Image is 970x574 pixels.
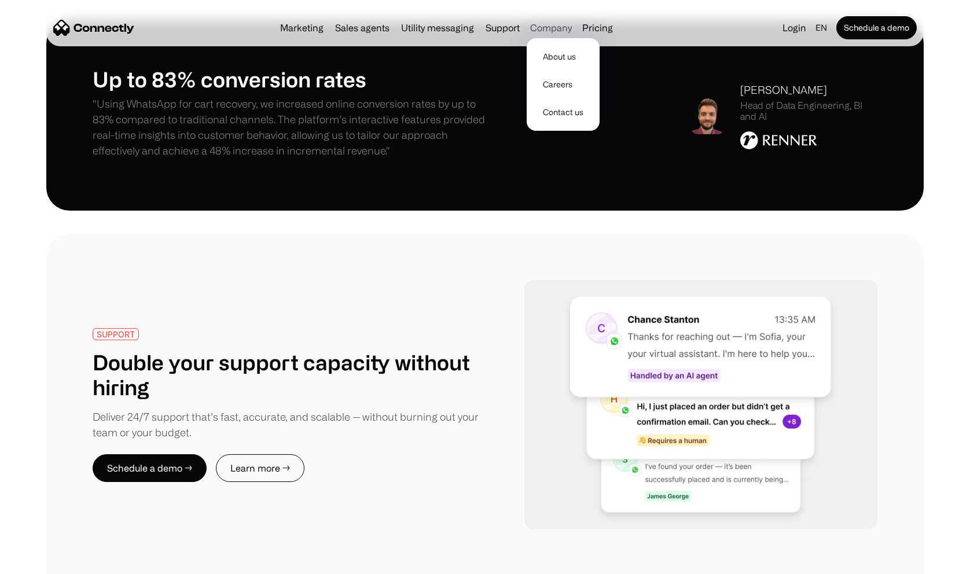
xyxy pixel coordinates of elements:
[530,20,572,36] div: Company
[97,330,135,338] div: SUPPORT
[93,349,485,399] h1: Double your support capacity without hiring
[275,23,328,32] a: Marketing
[481,23,524,32] a: Support
[216,454,304,482] a: Learn more →
[93,409,485,440] div: Deliver 24/7 support that’s fast, accurate, and scalable — without burning out your team or your ...
[815,20,827,36] div: en
[531,98,595,126] a: Contact us
[93,454,207,482] a: Schedule a demo →
[811,20,834,36] div: en
[531,43,595,71] a: About us
[778,20,811,36] a: Login
[578,23,618,32] a: Pricing
[836,16,917,39] a: Schedule a demo
[527,36,600,131] nav: Company
[93,67,485,91] h1: Up to 83% conversion rates
[330,23,394,32] a: Sales agents
[12,553,69,570] aside: Language selected: English
[740,100,877,122] div: Head of Data Engineering, BI and AI
[23,554,69,570] ul: Language list
[531,71,595,98] a: Careers
[93,96,485,159] p: "Using WhatsApp for cart recovery, we increased online conversion rates by up to 83% compared to ...
[527,20,575,36] div: Company
[396,23,479,32] a: Utility messaging
[740,82,877,98] div: [PERSON_NAME]
[53,19,134,36] a: home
